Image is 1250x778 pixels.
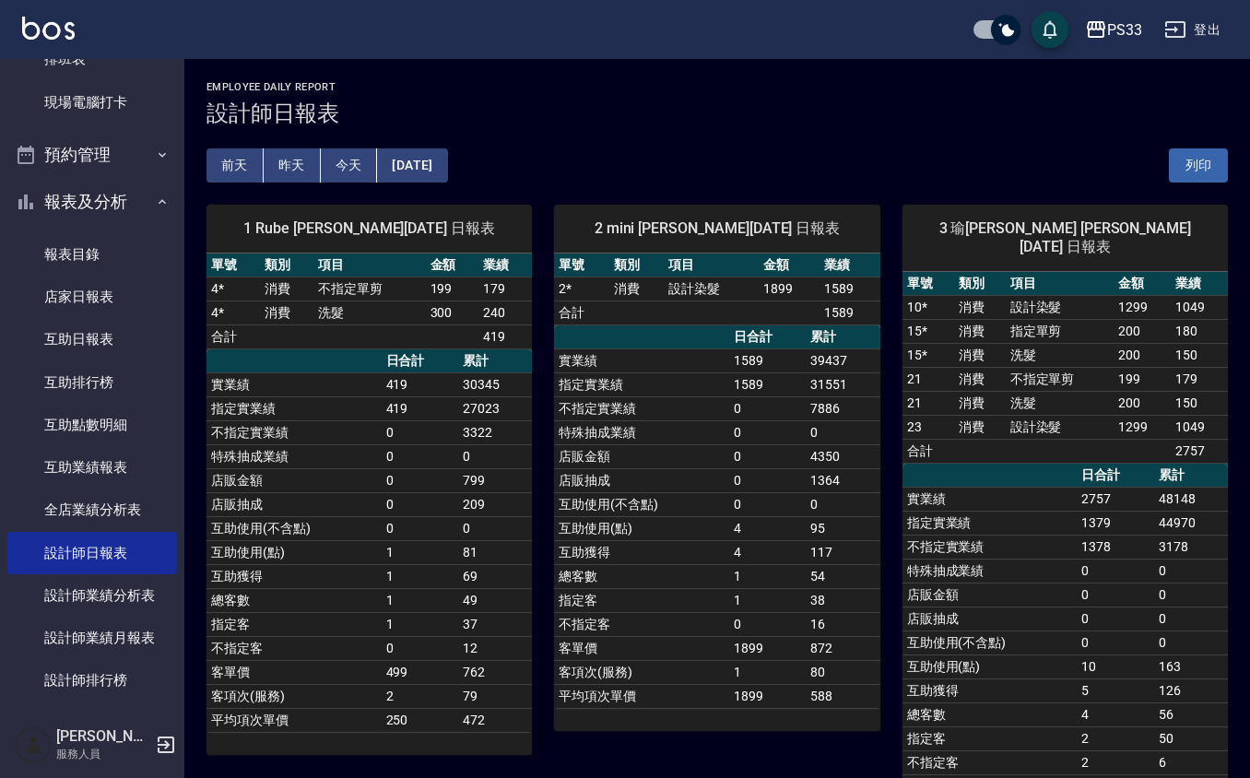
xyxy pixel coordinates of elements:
[206,708,382,732] td: 平均項次單價
[1171,415,1228,439] td: 1049
[426,277,479,301] td: 199
[902,583,1078,607] td: 店販金額
[382,372,459,396] td: 419
[382,396,459,420] td: 419
[382,612,459,636] td: 1
[206,684,382,708] td: 客項次(服務)
[729,540,807,564] td: 4
[206,612,382,636] td: 指定客
[1078,11,1150,49] button: PS33
[954,343,1006,367] td: 消費
[954,319,1006,343] td: 消費
[1077,559,1154,583] td: 0
[478,301,532,324] td: 240
[382,516,459,540] td: 0
[609,253,664,277] th: 類別
[554,468,729,492] td: 店販抽成
[458,444,532,468] td: 0
[206,253,260,277] th: 單號
[7,318,177,360] a: 互助日報表
[1154,583,1228,607] td: 0
[206,636,382,660] td: 不指定客
[1077,750,1154,774] td: 2
[313,277,426,301] td: 不指定單剪
[806,660,879,684] td: 80
[7,81,177,124] a: 現場電腦打卡
[554,253,879,325] table: a dense table
[729,348,807,372] td: 1589
[729,588,807,612] td: 1
[902,559,1078,583] td: 特殊抽成業績
[206,540,382,564] td: 互助使用(點)
[664,277,759,301] td: 設計染髮
[264,148,321,183] button: 昨天
[806,325,879,349] th: 累計
[729,516,807,540] td: 4
[1154,464,1228,488] th: 累計
[206,492,382,516] td: 店販抽成
[954,367,1006,391] td: 消費
[1107,18,1142,41] div: PS33
[206,253,532,349] table: a dense table
[954,415,1006,439] td: 消費
[907,371,922,386] a: 21
[729,325,807,349] th: 日合計
[902,272,1228,464] table: a dense table
[1077,654,1154,678] td: 10
[554,253,608,277] th: 單號
[458,396,532,420] td: 27023
[554,612,729,636] td: 不指定客
[1154,559,1228,583] td: 0
[1114,367,1171,391] td: 199
[206,660,382,684] td: 客單價
[820,277,880,301] td: 1589
[377,148,447,183] button: [DATE]
[478,253,532,277] th: 業績
[1171,272,1228,296] th: 業績
[1171,391,1228,415] td: 150
[7,38,177,80] a: 排班表
[206,396,382,420] td: 指定實業績
[1157,13,1228,47] button: 登出
[313,253,426,277] th: 項目
[260,301,313,324] td: 消費
[729,372,807,396] td: 1589
[806,540,879,564] td: 117
[1077,464,1154,488] th: 日合計
[1077,631,1154,654] td: 0
[1154,750,1228,774] td: 6
[7,276,177,318] a: 店家日報表
[321,148,378,183] button: 今天
[206,81,1228,93] h2: Employee Daily Report
[554,684,729,708] td: 平均項次單價
[7,659,177,701] a: 設計師排行榜
[820,301,880,324] td: 1589
[206,468,382,492] td: 店販金額
[458,660,532,684] td: 762
[1077,702,1154,726] td: 4
[206,324,260,348] td: 合計
[1171,295,1228,319] td: 1049
[806,372,879,396] td: 31551
[1114,295,1171,319] td: 1299
[22,17,75,40] img: Logo
[1114,343,1171,367] td: 200
[206,372,382,396] td: 實業績
[664,253,759,277] th: 項目
[729,420,807,444] td: 0
[1077,487,1154,511] td: 2757
[7,702,177,745] a: 商品銷售排行榜
[806,348,879,372] td: 39437
[806,396,879,420] td: 7886
[7,131,177,179] button: 預約管理
[382,349,459,373] th: 日合計
[902,702,1078,726] td: 總客數
[902,654,1078,678] td: 互助使用(點)
[1077,678,1154,702] td: 5
[206,444,382,468] td: 特殊抽成業績
[954,391,1006,415] td: 消費
[902,607,1078,631] td: 店販抽成
[458,468,532,492] td: 799
[382,684,459,708] td: 2
[206,148,264,183] button: 前天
